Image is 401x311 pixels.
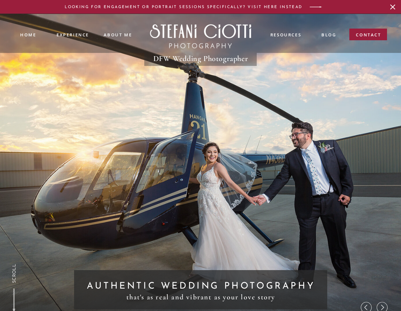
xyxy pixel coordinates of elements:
a: Home [20,31,36,38]
a: SCROLL [10,264,18,283]
a: blog [321,31,336,39]
a: ABOUT ME [103,31,132,37]
a: LOOKING FOR ENGAGEMENT or PORTRAIT SESSIONS SPECIFICALLY? VISIT HERE INSTEAD [64,4,304,9]
a: contact [356,31,381,41]
h2: AUTHENTIC wedding photography [78,279,323,292]
a: resources [270,31,302,39]
h3: that's as real and vibrant as your love story [121,293,281,301]
a: experience [57,31,89,37]
h1: DFW Wedding Photographer [147,53,254,65]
